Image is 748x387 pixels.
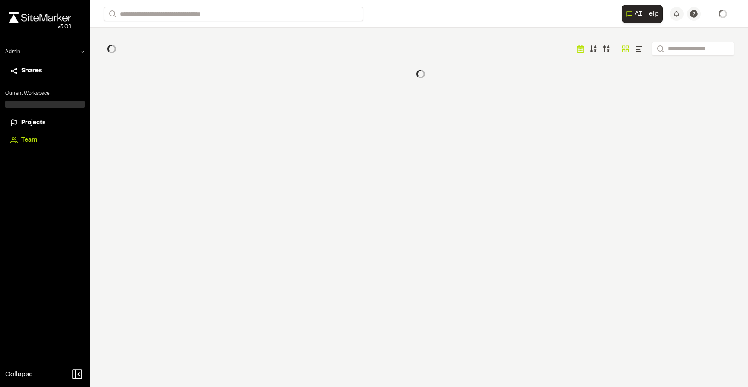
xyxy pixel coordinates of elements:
[622,5,666,23] div: Open AI Assistant
[9,12,71,23] img: rebrand.png
[104,7,119,21] button: Search
[652,42,667,56] button: Search
[21,135,37,145] span: Team
[9,23,71,31] div: Oh geez...please don't...
[21,118,45,128] span: Projects
[10,118,80,128] a: Projects
[10,66,80,76] a: Shares
[635,9,659,19] span: AI Help
[622,5,663,23] button: Open AI Assistant
[21,66,42,76] span: Shares
[5,48,20,56] p: Admin
[10,135,80,145] a: Team
[5,90,85,97] p: Current Workspace
[5,369,33,380] span: Collapse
